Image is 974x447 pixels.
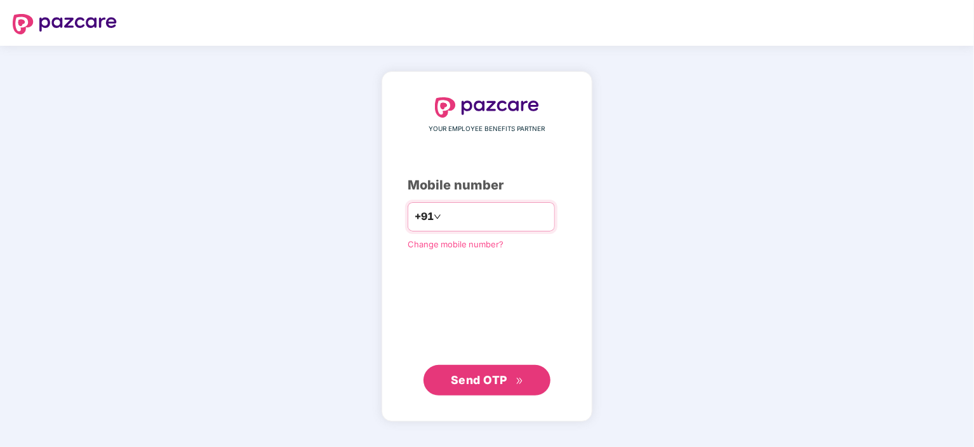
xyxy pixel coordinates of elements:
[434,213,441,221] span: down
[415,209,434,224] span: +91
[408,175,566,195] div: Mobile number
[516,377,524,385] span: double-right
[408,239,504,249] a: Change mobile number?
[451,373,507,387] span: Send OTP
[435,97,539,118] img: logo
[429,124,545,134] span: YOUR EMPLOYEE BENEFITS PARTNER
[13,14,117,34] img: logo
[424,365,550,395] button: Send OTPdouble-right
